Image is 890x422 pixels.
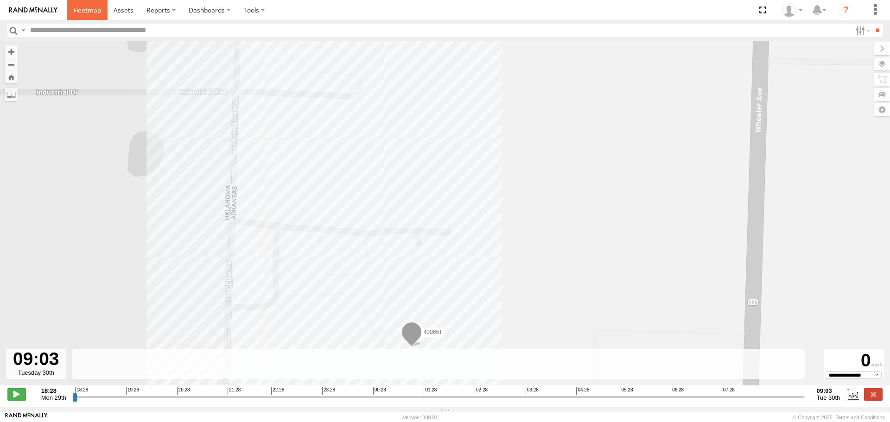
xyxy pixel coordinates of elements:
span: 23:28 [322,387,335,395]
span: 05:28 [620,387,633,395]
label: Close [864,388,883,400]
button: Zoom out [5,58,18,71]
i: ? [839,3,853,18]
label: Search Filter Options [852,24,872,37]
label: Play/Stop [7,388,26,400]
span: 04:28 [576,387,589,395]
span: 03:28 [526,387,539,395]
span: 20:28 [177,387,190,395]
span: 21:28 [228,387,241,395]
img: rand-logo.svg [9,7,57,13]
span: 19:28 [126,387,139,395]
span: 01:28 [424,387,437,395]
label: Search Query [19,24,27,37]
span: 02:28 [475,387,488,395]
span: 06:28 [671,387,684,395]
label: Map Settings [874,103,890,116]
span: Mon 29th Sep 2025 [41,394,66,401]
span: 00:28 [373,387,386,395]
span: 07:28 [722,387,735,395]
span: 40065T [424,329,443,335]
div: © Copyright 2025 - [793,415,885,420]
button: Zoom in [5,45,18,58]
div: Version: 308.01 [403,415,438,420]
button: Zoom Home [5,71,18,83]
div: Dwight Wallace [779,3,806,17]
span: 18:28 [75,387,88,395]
div: 0 [825,350,883,371]
label: Measure [5,88,18,101]
strong: 09:03 [817,387,840,394]
span: 22:28 [271,387,284,395]
a: Visit our Website [5,413,48,422]
strong: 18:28 [41,387,66,394]
span: Tue 30th Sep 2025 [817,394,840,401]
a: Terms and Conditions [836,415,885,420]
